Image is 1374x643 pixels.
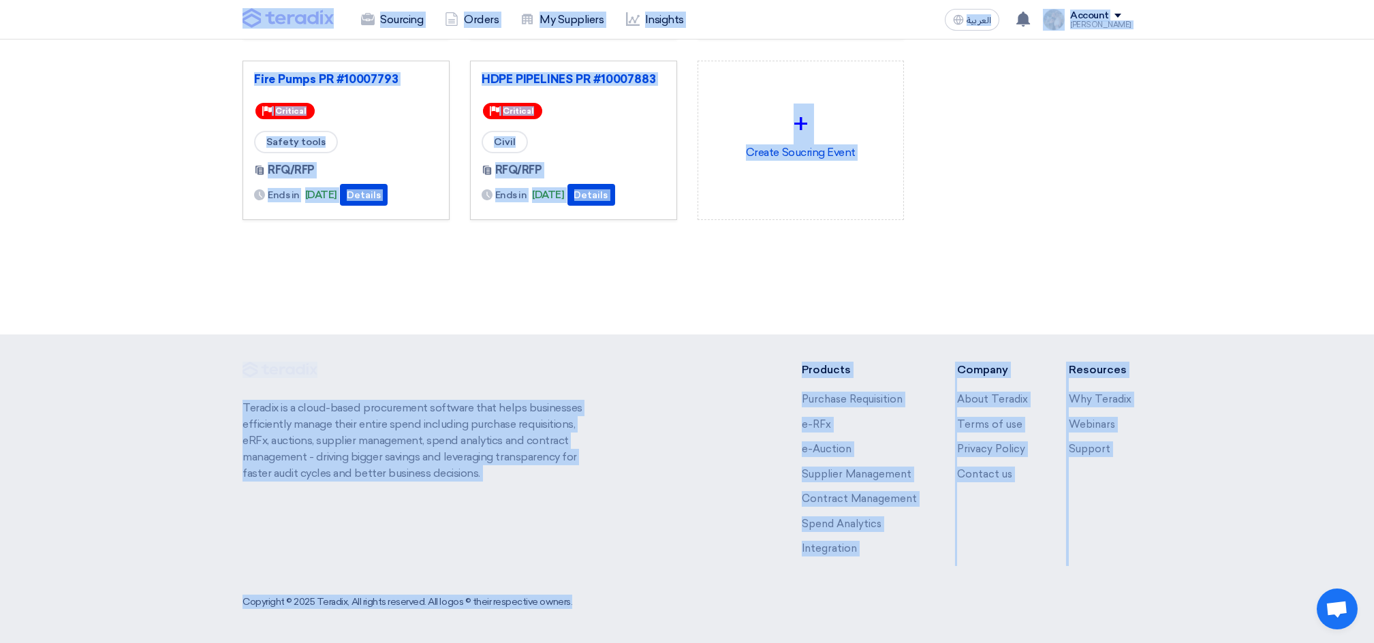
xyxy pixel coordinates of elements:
[957,362,1028,378] li: Company
[1069,418,1115,430] a: Webinars
[802,418,831,430] a: e-RFx
[802,362,917,378] li: Products
[802,492,917,505] a: Contract Management
[1069,362,1131,378] li: Resources
[254,72,438,86] a: Fire Pumps PR #10007793
[967,16,991,25] span: العربية
[1043,9,1065,31] img: file_1710751448746.jpg
[1070,21,1131,29] div: [PERSON_NAME]
[482,131,528,153] span: Civil
[615,5,695,35] a: Insights
[709,104,893,144] div: +
[350,5,434,35] a: Sourcing
[709,72,893,192] div: Create Soucring Event
[275,106,307,116] span: Critical
[957,418,1022,430] a: Terms of use
[243,400,598,482] p: Teradix is a cloud-based procurement software that helps businesses efficiently manage their enti...
[802,393,903,405] a: Purchase Requisition
[495,162,542,178] span: RFQ/RFP
[945,9,999,31] button: العربية
[532,187,564,203] span: [DATE]
[268,188,300,202] span: Ends in
[1070,10,1109,22] div: Account
[802,518,881,530] a: Spend Analytics
[1069,393,1131,405] a: Why Teradix
[802,443,852,455] a: e-Auction
[567,184,615,206] button: Details
[503,106,534,116] span: Critical
[243,8,334,29] img: Teradix logo
[802,542,857,554] a: Integration
[1317,589,1358,629] div: Open chat
[495,188,527,202] span: Ends in
[802,468,911,480] a: Supplier Management
[340,184,388,206] button: Details
[434,5,510,35] a: Orders
[510,5,614,35] a: My Suppliers
[957,393,1028,405] a: About Teradix
[243,595,572,609] div: Copyright © 2025 Teradix, All rights reserved. All logos © their respective owners.
[482,72,666,86] a: HDPE PIPELINES PR #10007883
[957,468,1012,480] a: Contact us
[268,162,315,178] span: RFQ/RFP
[305,187,337,203] span: [DATE]
[1069,443,1110,455] a: Support
[957,443,1025,455] a: Privacy Policy
[254,131,338,153] span: Safety tools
